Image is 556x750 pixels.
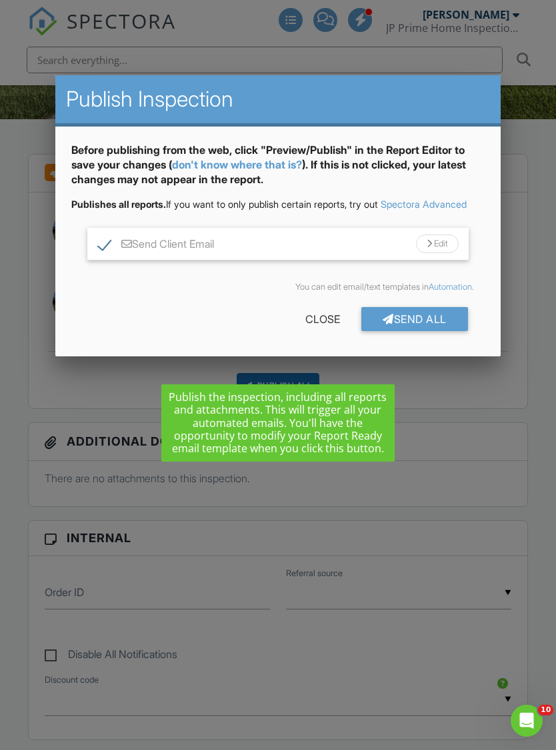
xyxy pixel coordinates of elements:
label: Send Client Email [98,238,214,254]
a: Spectora Advanced [381,198,467,210]
div: Before publishing from the web, click "Preview/Publish" in the Report Editor to save your changes... [71,143,484,198]
a: don't know where that is? [172,158,302,171]
span: 10 [538,705,553,715]
div: Send All [361,307,468,331]
iframe: Intercom live chat [511,705,543,737]
a: Automation [429,282,472,292]
div: Close [284,307,361,331]
div: Edit [416,234,459,253]
h2: Publish Inspection [66,86,489,113]
div: You can edit email/text templates in . [82,282,473,292]
strong: Publishes all reports. [71,198,166,210]
span: If you want to only publish certain reports, try out [71,198,378,210]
